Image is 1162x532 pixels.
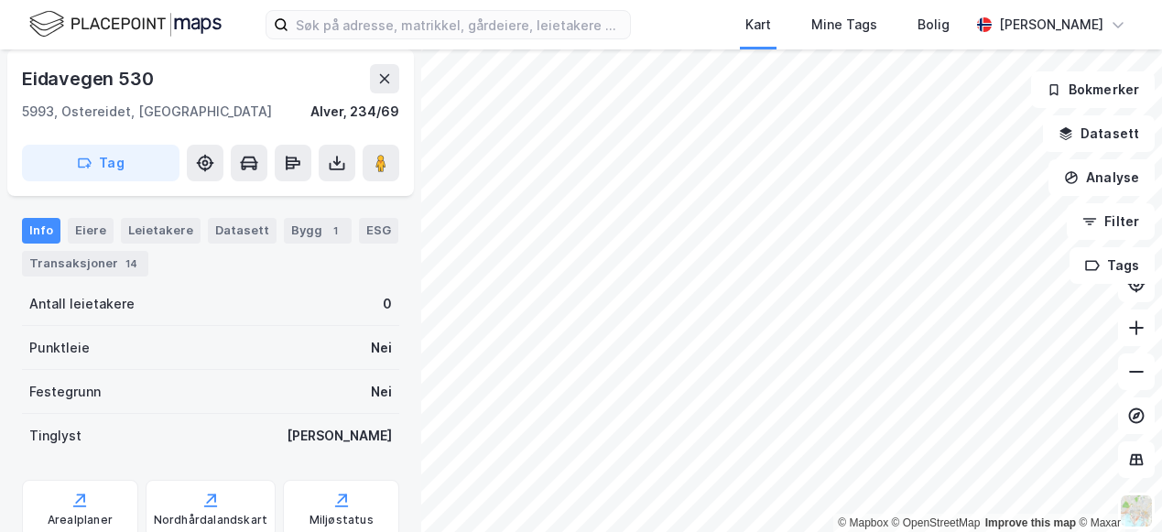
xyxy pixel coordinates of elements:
[371,381,392,403] div: Nei
[1070,247,1155,284] button: Tags
[985,516,1076,529] a: Improve this map
[22,64,157,93] div: Eidavegen 530
[1043,115,1155,152] button: Datasett
[287,425,392,447] div: [PERSON_NAME]
[1067,203,1155,240] button: Filter
[838,516,888,529] a: Mapbox
[48,513,113,527] div: Arealplaner
[310,513,374,527] div: Miljøstatus
[892,516,981,529] a: OpenStreetMap
[29,381,101,403] div: Festegrunn
[1048,159,1155,196] button: Analyse
[1070,444,1162,532] div: Kontrollprogram for chat
[284,218,352,244] div: Bygg
[1070,444,1162,532] iframe: Chat Widget
[22,251,148,277] div: Transaksjoner
[1031,71,1155,108] button: Bokmerker
[122,255,141,273] div: 14
[208,218,277,244] div: Datasett
[359,218,398,244] div: ESG
[811,14,877,36] div: Mine Tags
[288,11,630,38] input: Søk på adresse, matrikkel, gårdeiere, leietakere eller personer
[383,293,392,315] div: 0
[29,293,135,315] div: Antall leietakere
[22,218,60,244] div: Info
[918,14,950,36] div: Bolig
[29,8,222,40] img: logo.f888ab2527a4732fd821a326f86c7f29.svg
[29,337,90,359] div: Punktleie
[121,218,201,244] div: Leietakere
[29,425,81,447] div: Tinglyst
[310,101,399,123] div: Alver, 234/69
[22,101,272,123] div: 5993, Ostereidet, [GEOGRAPHIC_DATA]
[371,337,392,359] div: Nei
[68,218,114,244] div: Eiere
[326,222,344,240] div: 1
[154,513,268,527] div: Nordhårdalandskart
[999,14,1103,36] div: [PERSON_NAME]
[22,145,179,181] button: Tag
[745,14,771,36] div: Kart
